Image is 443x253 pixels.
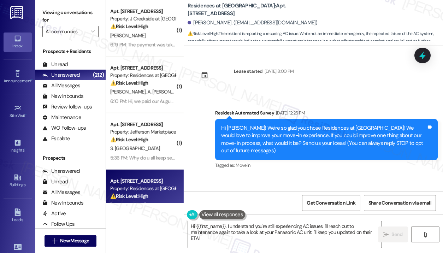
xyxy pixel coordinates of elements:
[42,71,80,79] div: Unanswered
[188,31,218,36] strong: ⚠️ Risk Level: High
[42,220,75,228] div: Follow Ups
[91,70,106,81] div: (212)
[25,112,26,117] span: •
[42,210,66,217] div: Active
[4,206,32,225] a: Leads
[110,136,148,143] strong: ⚠️ Risk Level: High
[368,199,431,207] span: Share Conversation via email
[42,178,68,186] div: Unread
[110,72,176,79] div: Property: Residences at [GEOGRAPHIC_DATA]
[391,231,402,238] span: Send
[42,124,86,132] div: WO Follow-ups
[24,147,25,152] span: •
[42,199,83,207] div: New Inbounds
[10,6,25,19] img: ResiDesk Logo
[302,195,360,211] button: Get Conversation Link
[263,67,294,75] div: [DATE] 8:00 PM
[110,98,386,104] div: 6:10 PM: Hi, we paid our August balance. I know that we have to pay the fee from breaking contrac...
[188,2,329,17] b: Residences at [GEOGRAPHIC_DATA]: Apt. [STREET_ADDRESS]
[110,23,148,30] strong: ⚠️ Risk Level: High
[110,15,176,23] div: Property: J Creekside at [GEOGRAPHIC_DATA]
[4,171,32,190] a: Buildings
[236,162,250,168] span: Move in
[4,137,32,156] a: Insights •
[307,199,355,207] span: Get Conversation Link
[110,185,176,192] div: Property: Residences at [GEOGRAPHIC_DATA]
[423,232,428,237] i: 
[378,226,408,242] button: Send
[110,128,176,136] div: Property: Jefferson Marketplace
[110,145,160,152] span: S. [GEOGRAPHIC_DATA]
[110,121,176,128] div: Apt. [STREET_ADDRESS]
[52,238,57,244] i: 
[4,33,32,52] a: Inbox
[42,135,70,142] div: Escalate
[35,48,106,55] div: Prospects + Residents
[364,195,436,211] button: Share Conversation via email
[42,167,80,175] div: Unanswered
[4,102,32,121] a: Site Visit •
[42,114,81,121] div: Maintenance
[42,61,68,68] div: Unread
[110,154,430,161] div: 5:36 PM: Why do u all keep sending these rent is not Late till after the 5th n my rent is not $59...
[45,235,97,247] button: New Message
[110,41,225,48] div: 6:19 PM: The payment was taken from my bank account
[42,93,83,100] div: New Inbounds
[188,19,318,27] div: [PERSON_NAME]. ([EMAIL_ADDRESS][DOMAIN_NAME])
[42,103,92,111] div: Review follow-ups
[215,160,438,170] div: Tagged as:
[46,26,87,37] input: All communities
[110,8,176,15] div: Apt. [STREET_ADDRESS]
[110,202,146,208] span: [PERSON_NAME]
[215,109,438,119] div: Residesk Automated Survey
[148,89,188,95] span: A. [PERSON_NAME]
[110,64,176,72] div: Apt. [STREET_ADDRESS]
[42,189,80,196] div: All Messages
[274,109,305,117] div: [DATE] 12:26 PM
[110,80,148,86] strong: ⚠️ Risk Level: High
[42,82,80,89] div: All Messages
[110,32,146,39] span: [PERSON_NAME]
[91,29,95,34] i: 
[60,237,89,245] span: New Message
[31,77,33,82] span: •
[188,30,443,53] span: : The resident is reporting a recurring AC issue. While not an immediate emergency, the repeated ...
[110,89,148,95] span: [PERSON_NAME]
[110,177,176,185] div: Apt. [STREET_ADDRESS]
[234,67,263,75] div: Lease started
[221,124,426,155] div: Hi [PERSON_NAME]! We're so glad you chose Residences at [GEOGRAPHIC_DATA]! We would love to impro...
[383,232,389,237] i: 
[110,193,148,199] strong: ⚠️ Risk Level: High
[42,7,99,26] label: Viewing conversations for
[35,154,106,162] div: Prospects
[188,221,382,248] textarea: Hi {{first_name}}, I understand you're still experiencing AC issues. I'll reach out to maintenanc...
